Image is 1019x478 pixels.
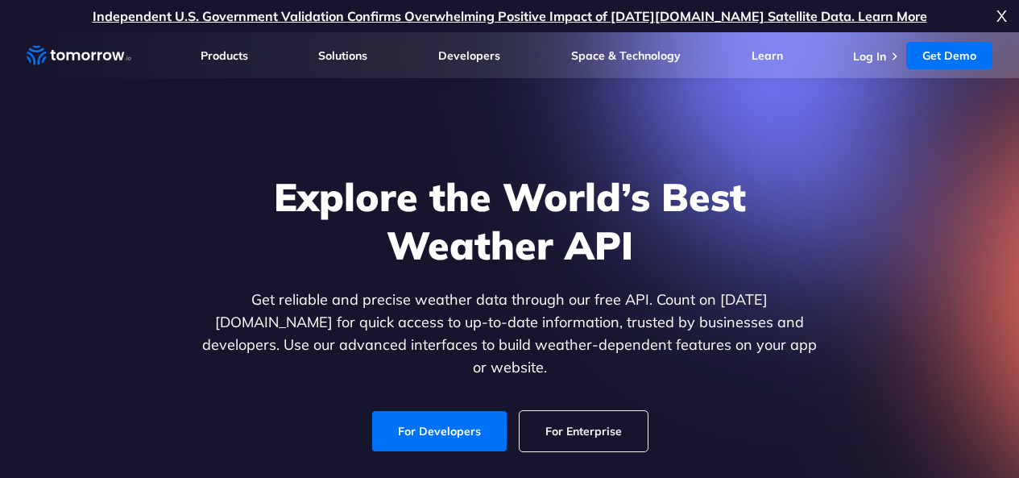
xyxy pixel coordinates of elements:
a: Get Demo [906,42,992,69]
a: Independent U.S. Government Validation Confirms Overwhelming Positive Impact of [DATE][DOMAIN_NAM... [93,8,927,24]
a: Solutions [318,48,367,63]
a: Space & Technology [571,48,681,63]
a: Log In [853,49,886,64]
a: For Enterprise [520,411,648,451]
h1: Explore the World’s Best Weather API [199,172,821,269]
a: Products [201,48,248,63]
a: Home link [27,44,131,68]
a: Learn [752,48,783,63]
a: For Developers [372,411,507,451]
p: Get reliable and precise weather data through our free API. Count on [DATE][DOMAIN_NAME] for quic... [199,289,821,379]
a: Developers [438,48,500,63]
